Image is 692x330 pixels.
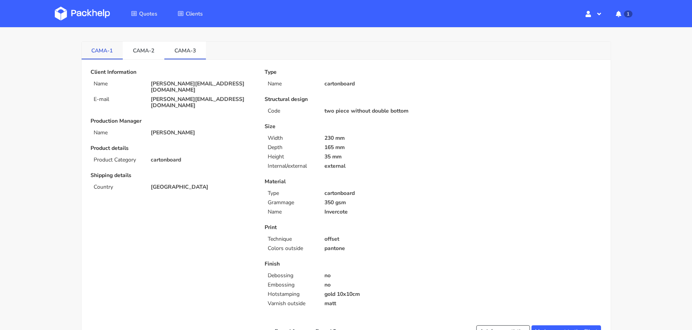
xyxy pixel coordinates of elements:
p: Product Category [94,157,141,163]
p: cartonboard [151,157,254,163]
p: pantone [324,245,427,252]
p: Depth [268,144,315,151]
p: Production Manager [91,118,254,124]
p: Client Information [91,69,254,75]
p: Debossing [268,273,315,279]
p: external [324,163,427,169]
p: Shipping details [91,172,254,179]
p: Finish [265,261,427,267]
p: Invercote [324,209,427,215]
p: E-mail [94,96,141,102]
button: 1 [610,7,637,21]
p: Product details [91,145,254,151]
p: [PERSON_NAME][EMAIL_ADDRESS][DOMAIN_NAME] [151,96,254,109]
span: Clients [186,10,203,17]
p: offset [324,236,427,242]
p: Name [268,209,315,215]
p: Name [94,81,141,87]
p: two piece without double bottom [324,108,427,114]
p: [PERSON_NAME] [151,130,254,136]
p: Internal/external [268,163,315,169]
p: Width [268,135,315,141]
p: 350 gsm [324,200,427,206]
a: CAMA-1 [82,42,123,59]
p: Hotstamping [268,291,315,297]
span: 1 [624,10,632,17]
p: no [324,273,427,279]
p: Name [94,130,141,136]
a: Clients [168,7,212,21]
p: Type [268,190,315,196]
p: Structural design [265,96,427,102]
p: Height [268,154,315,160]
p: 35 mm [324,154,427,160]
p: Technique [268,236,315,242]
p: matt [324,300,427,307]
p: no [324,282,427,288]
span: Quotes [139,10,157,17]
a: CAMA-2 [123,42,164,59]
p: gold 10x10cm [324,291,427,297]
a: CAMA-3 [164,42,206,59]
p: [PERSON_NAME][EMAIL_ADDRESS][DOMAIN_NAME] [151,81,254,93]
p: cartonboard [324,81,427,87]
p: Name [268,81,315,87]
a: Quotes [122,7,167,21]
p: Grammage [268,200,315,206]
p: Print [265,224,427,231]
p: cartonboard [324,190,427,196]
p: [GEOGRAPHIC_DATA] [151,184,254,190]
p: Colors outside [268,245,315,252]
p: 165 mm [324,144,427,151]
p: Varnish outside [268,300,315,307]
p: Country [94,184,141,190]
img: Dashboard [55,7,110,21]
p: Embossing [268,282,315,288]
p: Code [268,108,315,114]
p: Type [265,69,427,75]
p: Material [265,179,427,185]
p: 230 mm [324,135,427,141]
p: Size [265,123,427,130]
